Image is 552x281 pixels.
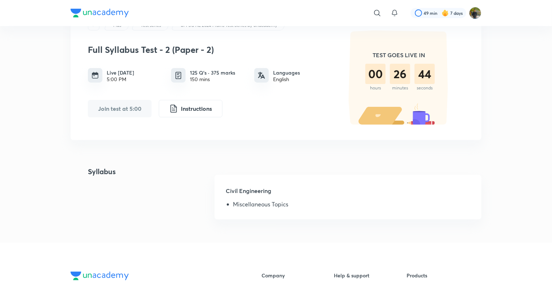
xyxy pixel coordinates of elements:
div: hours [365,85,386,91]
img: timing [92,72,99,79]
img: Company Logo [71,272,129,280]
h6: Company [262,272,334,279]
h5: TEST GOES LIVE IN [365,51,433,59]
img: instruction [169,104,178,113]
div: 150 mins [190,76,235,82]
h6: Languages [273,69,300,76]
img: languages [258,72,265,79]
h4: Syllabus [71,166,116,228]
button: Join test at 5:00 [88,100,152,117]
img: streak [442,9,449,17]
div: seconds [415,85,435,91]
img: quiz info [174,71,183,80]
h5: Civil Engineering [226,186,470,201]
button: Instructions [159,100,222,117]
h6: Live [DATE] [107,69,134,76]
div: 00 [365,64,386,84]
div: minutes [390,85,410,91]
h6: Products [407,272,479,279]
div: 26 [390,64,410,84]
img: timer [334,30,464,125]
h6: Help & support [334,272,407,279]
div: 5:00 PM [107,76,134,82]
h6: 125 Q’s · 375 marks [190,69,235,76]
div: English [273,76,300,82]
img: shubham rawat [469,7,481,19]
img: Company Logo [71,9,129,17]
h3: Full Syllabus Test - 2 (Paper - 2) [88,45,330,55]
li: Miscellaneous Topics [233,201,470,210]
div: 44 [415,64,435,84]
